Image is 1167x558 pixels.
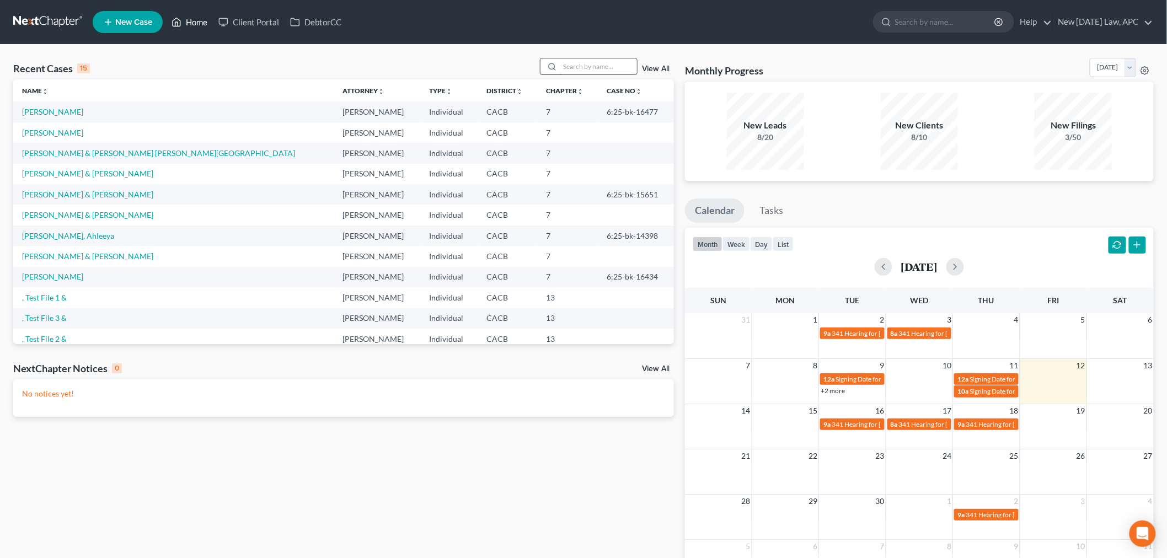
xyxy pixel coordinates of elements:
[1143,404,1154,417] span: 20
[1075,404,1086,417] span: 19
[478,143,537,163] td: CACB
[745,540,752,553] span: 5
[642,65,670,73] a: View All
[478,205,537,225] td: CACB
[537,246,598,266] td: 7
[1147,313,1154,326] span: 6
[537,226,598,246] td: 7
[1147,495,1154,508] span: 4
[875,495,886,508] span: 30
[881,119,958,132] div: New Clients
[537,101,598,122] td: 7
[420,101,478,122] td: Individual
[537,143,598,163] td: 7
[334,267,421,287] td: [PERSON_NAME]
[823,375,834,383] span: 12a
[420,122,478,143] td: Individual
[13,62,90,75] div: Recent Cases
[635,88,642,95] i: unfold_more
[478,308,537,329] td: CACB
[334,246,421,266] td: [PERSON_NAME]
[112,363,122,373] div: 0
[832,420,989,428] span: 341 Hearing for [PERSON_NAME] & [PERSON_NAME]
[1013,495,1020,508] span: 2
[420,184,478,205] td: Individual
[334,184,421,205] td: [PERSON_NAME]
[334,143,421,163] td: [PERSON_NAME]
[516,88,523,95] i: unfold_more
[22,334,67,344] a: , Test File 2 &
[891,329,898,337] span: 8a
[970,387,1068,395] span: Signing Date for [PERSON_NAME]
[957,375,968,383] span: 12a
[741,449,752,463] span: 21
[607,87,642,95] a: Case Nounfold_more
[745,359,752,372] span: 7
[741,313,752,326] span: 31
[773,237,794,251] button: list
[598,101,674,122] td: 6:25-bk-16477
[750,237,773,251] button: day
[478,246,537,266] td: CACB
[881,132,958,143] div: 8/10
[420,287,478,308] td: Individual
[812,359,818,372] span: 8
[1075,359,1086,372] span: 12
[420,246,478,266] td: Individual
[115,18,152,26] span: New Case
[1035,132,1112,143] div: 3/50
[478,267,537,287] td: CACB
[22,169,153,178] a: [PERSON_NAME] & [PERSON_NAME]
[941,404,952,417] span: 17
[966,420,1123,428] span: 341 Hearing for [PERSON_NAME] & [PERSON_NAME]
[42,88,49,95] i: unfold_more
[546,87,583,95] a: Chapterunfold_more
[22,231,114,240] a: [PERSON_NAME], Ahleeya
[910,296,928,305] span: Wed
[166,12,213,32] a: Home
[1080,495,1086,508] span: 3
[334,329,421,349] td: [PERSON_NAME]
[342,87,384,95] a: Attorneyunfold_more
[812,313,818,326] span: 1
[970,375,1068,383] span: Signing Date for [PERSON_NAME]
[334,287,421,308] td: [PERSON_NAME]
[446,88,452,95] i: unfold_more
[1053,12,1153,32] a: New [DATE] Law, APC
[22,293,67,302] a: , Test File 1 &
[22,210,153,219] a: [PERSON_NAME] & [PERSON_NAME]
[537,122,598,143] td: 7
[334,308,421,329] td: [PERSON_NAME]
[77,63,90,73] div: 15
[899,420,998,428] span: 341 Hearing for [PERSON_NAME]
[978,296,994,305] span: Thu
[642,365,670,373] a: View All
[741,404,752,417] span: 14
[823,329,831,337] span: 9a
[429,87,452,95] a: Typeunfold_more
[537,267,598,287] td: 7
[537,205,598,225] td: 7
[727,119,804,132] div: New Leads
[598,184,674,205] td: 6:25-bk-15651
[879,313,886,326] span: 2
[957,420,965,428] span: 9a
[879,359,886,372] span: 9
[845,296,860,305] span: Tue
[334,205,421,225] td: [PERSON_NAME]
[1143,359,1154,372] span: 13
[22,388,665,399] p: No notices yet!
[420,226,478,246] td: Individual
[420,329,478,349] td: Individual
[941,449,952,463] span: 24
[1075,449,1086,463] span: 26
[807,495,818,508] span: 29
[560,58,637,74] input: Search by name...
[823,420,831,428] span: 9a
[1015,12,1052,32] a: Help
[13,362,122,375] div: NextChapter Notices
[478,101,537,122] td: CACB
[1075,540,1086,553] span: 10
[875,449,886,463] span: 23
[577,88,583,95] i: unfold_more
